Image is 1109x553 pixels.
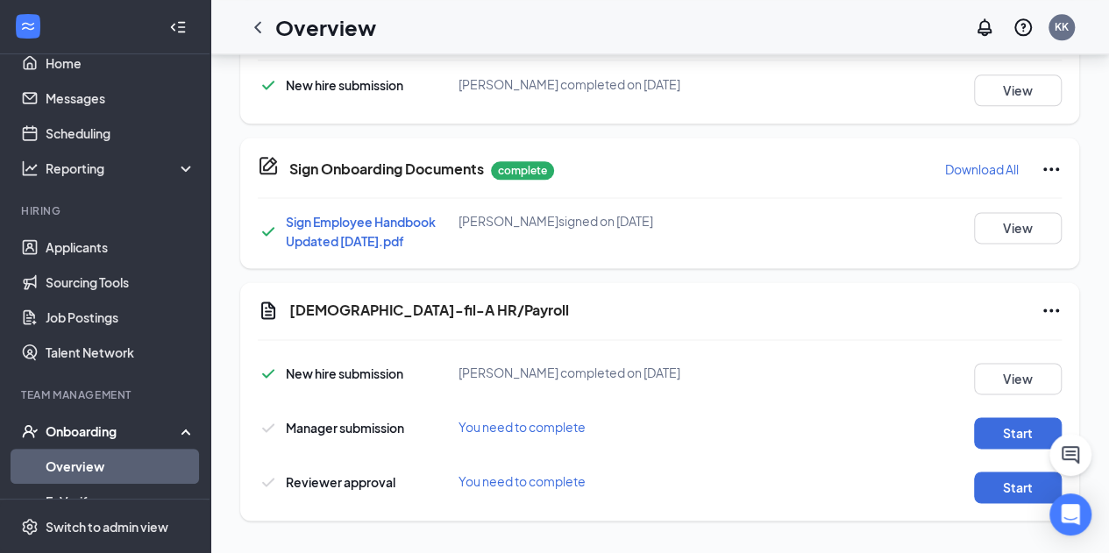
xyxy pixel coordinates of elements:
p: Download All [945,160,1019,178]
span: You need to complete [459,419,586,435]
a: E-Verify [46,484,195,519]
div: Open Intercom Messenger [1049,493,1091,535]
p: complete [491,161,554,180]
button: Start [974,417,1062,449]
a: Overview [46,449,195,484]
h1: Overview [275,12,376,42]
button: Download All [944,155,1020,183]
div: Switch to admin view [46,518,168,535]
svg: Document [258,300,279,321]
span: Reviewer approval [286,474,395,490]
svg: ChatActive [1060,444,1081,465]
button: Start [974,471,1062,503]
a: Home [46,46,195,81]
svg: Checkmark [258,471,279,493]
a: Job Postings [46,300,195,335]
span: New hire submission [286,77,403,93]
svg: CompanyDocumentIcon [258,155,279,176]
span: You need to complete [459,473,586,489]
span: New hire submission [286,365,403,381]
a: Scheduling [46,116,195,151]
svg: QuestionInfo [1013,17,1034,38]
button: ChatActive [1049,434,1091,476]
div: [PERSON_NAME] signed on [DATE] [459,212,727,230]
svg: Settings [21,518,39,535]
svg: Checkmark [258,417,279,438]
button: View [974,212,1062,244]
a: Sourcing Tools [46,265,195,300]
button: View [974,363,1062,394]
svg: Collapse [169,18,187,36]
svg: UserCheck [21,422,39,440]
svg: ChevronLeft [247,17,268,38]
svg: Checkmark [258,363,279,384]
a: Sign Employee Handbook Updated [DATE].pdf [286,214,436,249]
a: Messages [46,81,195,116]
div: KK [1055,19,1069,34]
svg: Checkmark [258,74,279,96]
div: Onboarding [46,422,181,440]
a: Applicants [46,230,195,265]
svg: WorkstreamLogo [19,18,37,35]
button: View [974,74,1062,106]
svg: Ellipses [1041,300,1062,321]
span: [PERSON_NAME] completed on [DATE] [459,365,680,380]
svg: Analysis [21,160,39,177]
h5: Sign Onboarding Documents [289,160,484,179]
svg: Ellipses [1041,159,1062,180]
h5: [DEMOGRAPHIC_DATA]-fil-A HR/Payroll [289,301,569,320]
span: Manager submission [286,420,404,436]
svg: Checkmark [258,221,279,242]
svg: Notifications [974,17,995,38]
a: Talent Network [46,335,195,370]
span: [PERSON_NAME] completed on [DATE] [459,76,680,92]
div: Team Management [21,387,192,402]
div: Reporting [46,160,196,177]
div: Hiring [21,203,192,218]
